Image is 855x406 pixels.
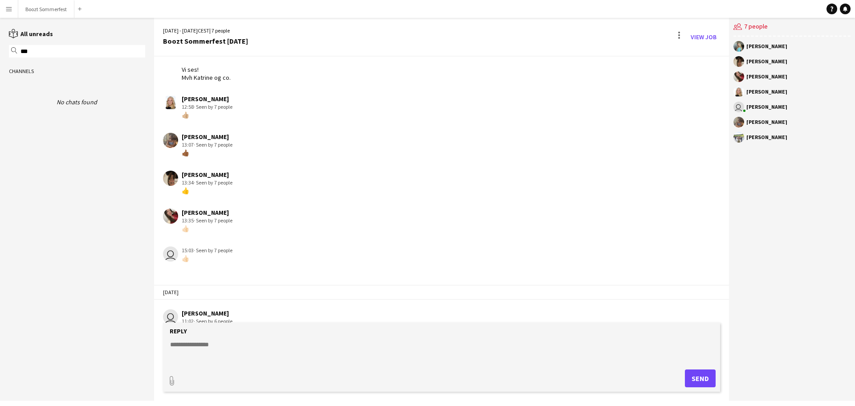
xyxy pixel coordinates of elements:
[194,141,232,148] span: · Seen by 7 people
[746,104,787,110] div: [PERSON_NAME]
[182,309,279,317] div: [PERSON_NAME]
[182,133,232,141] div: [PERSON_NAME]
[198,27,209,34] span: CEST
[746,89,787,94] div: [PERSON_NAME]
[746,74,787,79] div: [PERSON_NAME]
[9,98,145,106] div: No chats found
[182,149,232,157] div: 👍🏾
[746,135,787,140] div: [PERSON_NAME]
[170,327,187,335] label: Reply
[194,247,232,254] span: · Seen by 7 people
[18,0,74,18] button: Boozt Sommerfest
[746,59,787,64] div: [PERSON_NAME]
[746,44,787,49] div: [PERSON_NAME]
[733,18,851,37] div: 7 people
[182,317,279,325] div: 11:02
[182,95,232,103] div: [PERSON_NAME]
[182,103,232,111] div: 12:58
[182,187,232,195] div: 👍
[182,217,232,225] div: 13:35
[182,246,232,254] div: 15:03
[194,103,232,110] span: · Seen by 7 people
[687,30,720,44] a: View Job
[194,217,232,224] span: · Seen by 7 people
[182,179,232,187] div: 13:34
[182,209,232,217] div: [PERSON_NAME]
[154,285,729,300] div: [DATE]
[9,30,53,38] a: All unreads
[163,27,248,35] div: [DATE] - [DATE] | 7 people
[194,318,232,324] span: · Seen by 6 people
[182,171,232,179] div: [PERSON_NAME]
[182,141,232,149] div: 13:07
[182,225,232,233] div: 👍🏻
[685,369,716,387] button: Send
[163,37,248,45] div: Boozt Sommerfest [DATE]
[746,119,787,125] div: [PERSON_NAME]
[182,254,232,262] div: 👍🏻
[194,179,232,186] span: · Seen by 7 people
[182,111,232,119] div: 👍🏼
